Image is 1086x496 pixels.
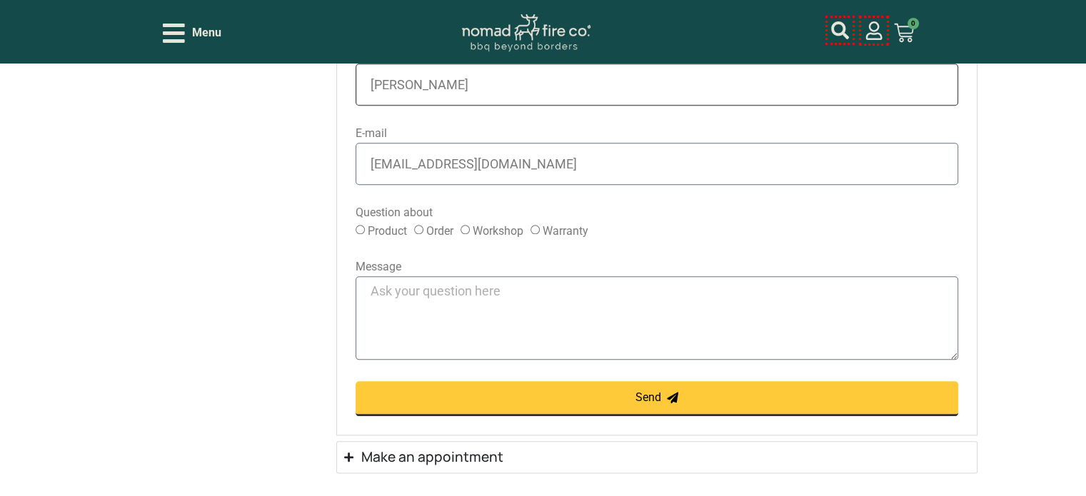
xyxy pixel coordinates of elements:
[356,64,958,106] input: Name
[473,224,523,238] font: Workshop
[462,14,590,52] img: Nomad Logo
[911,19,915,27] font: 0
[192,26,221,39] font: Menu
[356,260,401,273] font: Message
[336,441,977,473] summary: Make an appointment
[361,447,503,466] font: Make an appointment
[368,224,407,238] font: Product
[356,206,433,219] font: Question about
[543,224,588,238] font: Warranty
[831,21,849,39] a: my account
[356,381,958,416] button: Send
[877,14,931,51] a: 0
[356,126,387,140] font: E-mail
[635,390,661,404] font: Send
[426,224,453,238] font: Order
[356,47,958,437] form: Email
[356,143,958,185] input: E-mail
[163,21,221,46] div: Open/Close Menu
[865,21,883,40] a: my account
